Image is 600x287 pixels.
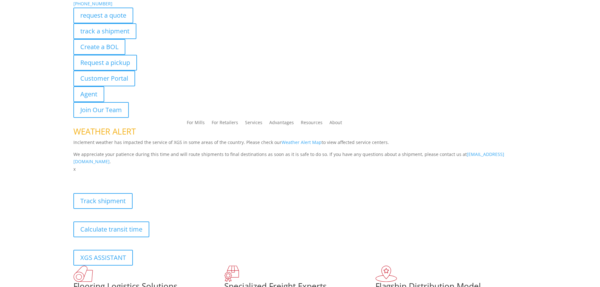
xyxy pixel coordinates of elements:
p: We appreciate your patience during this time and will route shipments to final destinations as so... [73,151,527,166]
a: For Mills [187,120,205,127]
a: Weather Alert Map [282,139,322,145]
a: Resources [301,120,323,127]
a: track a shipment [73,23,136,39]
a: About [329,120,342,127]
p: x [73,165,527,173]
a: [PHONE_NUMBER] [73,1,112,7]
img: xgs-icon-focused-on-flooring-red [224,266,239,282]
b: Visibility, transparency, and control for your entire supply chain. [73,174,214,180]
a: Join Our Team [73,102,129,118]
a: Request a pickup [73,55,137,71]
a: Advantages [269,120,294,127]
a: Create a BOL [73,39,125,55]
img: xgs-icon-flagship-distribution-model-red [375,266,397,282]
a: Customer Portal [73,71,135,86]
a: Track shipment [73,193,133,209]
span: WEATHER ALERT [73,126,136,137]
a: Calculate transit time [73,221,149,237]
a: request a quote [73,8,133,23]
img: xgs-icon-total-supply-chain-intelligence-red [73,266,93,282]
p: Inclement weather has impacted the service of XGS in some areas of the country. Please check our ... [73,139,527,151]
a: Agent [73,86,104,102]
a: Services [245,120,262,127]
a: For Retailers [212,120,238,127]
a: XGS ASSISTANT [73,250,133,266]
